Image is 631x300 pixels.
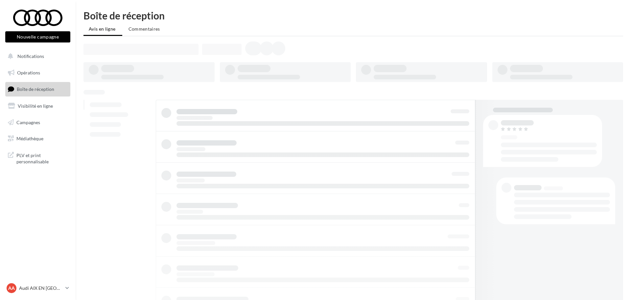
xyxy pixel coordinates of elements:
[4,116,72,129] a: Campagnes
[16,119,40,125] span: Campagnes
[4,49,69,63] button: Notifications
[4,148,72,168] a: PLV et print personnalisable
[16,136,43,141] span: Médiathèque
[4,99,72,113] a: Visibilité en ligne
[4,66,72,80] a: Opérations
[18,103,53,109] span: Visibilité en ligne
[8,285,15,291] span: AA
[4,132,72,146] a: Médiathèque
[17,53,44,59] span: Notifications
[83,11,623,20] div: Boîte de réception
[16,151,68,165] span: PLV et print personnalisable
[19,285,63,291] p: Audi AIX EN [GEOGRAPHIC_DATA]
[5,31,70,42] button: Nouvelle campagne
[5,282,70,294] a: AA Audi AIX EN [GEOGRAPHIC_DATA]
[17,70,40,75] span: Opérations
[17,86,54,92] span: Boîte de réception
[129,26,160,32] span: Commentaires
[4,82,72,96] a: Boîte de réception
